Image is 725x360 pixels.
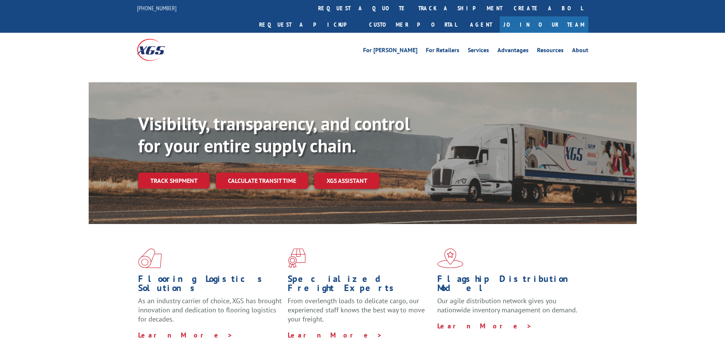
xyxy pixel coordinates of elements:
a: Advantages [497,47,529,56]
img: xgs-icon-focused-on-flooring-red [288,248,306,268]
h1: Specialized Freight Experts [288,274,432,296]
a: [PHONE_NUMBER] [137,4,177,12]
a: Services [468,47,489,56]
a: About [572,47,588,56]
span: As an industry carrier of choice, XGS has brought innovation and dedication to flooring logistics... [138,296,282,323]
a: Customer Portal [363,16,462,33]
a: For [PERSON_NAME] [363,47,417,56]
img: xgs-icon-flagship-distribution-model-red [437,248,464,268]
h1: Flooring Logistics Solutions [138,274,282,296]
a: For Retailers [426,47,459,56]
a: Learn More > [138,331,233,339]
a: Join Our Team [500,16,588,33]
h1: Flagship Distribution Model [437,274,581,296]
a: Learn More > [288,331,382,339]
a: Agent [462,16,500,33]
b: Visibility, transparency, and control for your entire supply chain. [138,112,410,157]
span: Our agile distribution network gives you nationwide inventory management on demand. [437,296,577,314]
a: Calculate transit time [216,173,308,189]
p: From overlength loads to delicate cargo, our experienced staff knows the best way to move your fr... [288,296,432,330]
a: Request a pickup [253,16,363,33]
a: Track shipment [138,173,210,189]
a: Learn More > [437,322,532,330]
img: xgs-icon-total-supply-chain-intelligence-red [138,248,162,268]
a: XGS ASSISTANT [314,173,379,189]
a: Resources [537,47,564,56]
